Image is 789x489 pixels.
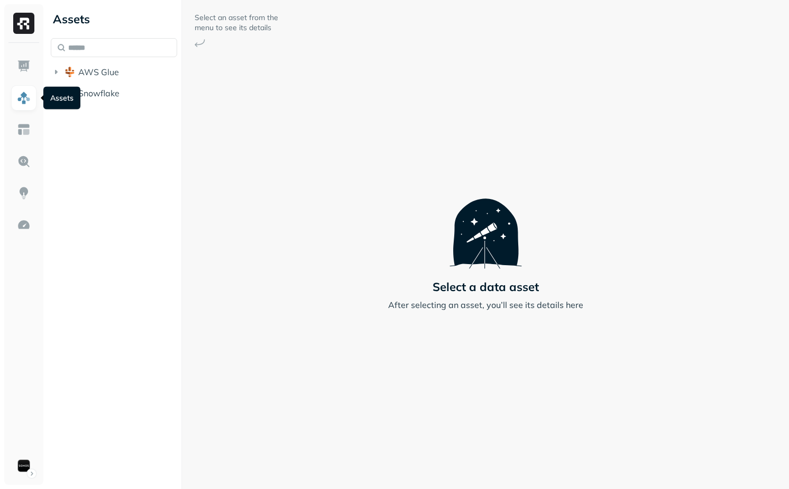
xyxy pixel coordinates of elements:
[449,178,522,269] img: Telescope
[433,279,539,294] p: Select a data asset
[13,13,34,34] img: Ryft
[17,123,31,137] img: Asset Explorer
[17,59,31,73] img: Dashboard
[78,88,120,98] span: Snowflake
[195,39,205,47] img: Arrow
[51,85,177,102] button: Snowflake
[388,298,583,311] p: After selecting an asset, you’ll see its details here
[17,91,31,105] img: Assets
[51,11,177,28] div: Assets
[16,458,31,473] img: Sonos
[78,67,119,77] span: AWS Glue
[65,67,75,77] img: root
[17,155,31,168] img: Query Explorer
[51,64,177,80] button: AWS Glue
[17,218,31,232] img: Optimization
[43,87,80,110] div: Assets
[195,13,279,33] p: Select an asset from the menu to see its details
[17,186,31,200] img: Insights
